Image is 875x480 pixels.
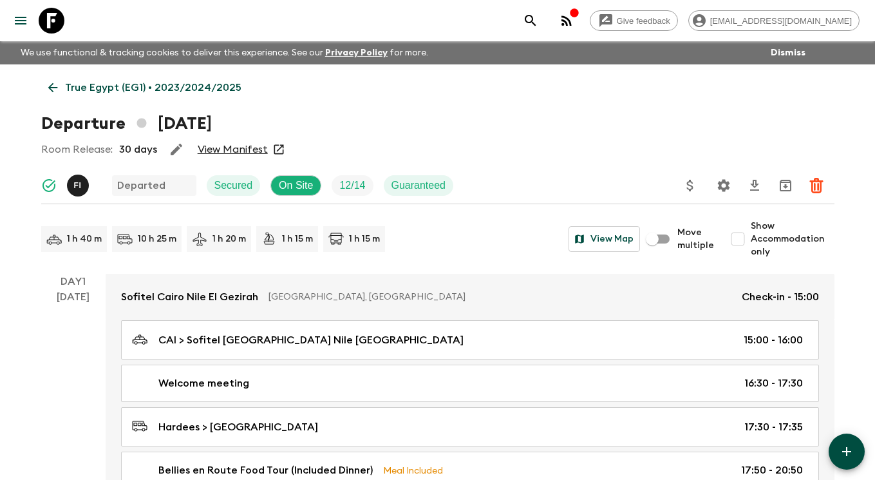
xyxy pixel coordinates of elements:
[121,289,258,305] p: Sofitel Cairo Nile El Gezirah
[804,173,829,198] button: Delete
[742,173,767,198] button: Download CSV
[744,332,803,348] p: 15:00 - 16:00
[349,233,380,245] p: 1 h 15 m
[773,173,798,198] button: Archive (Completed, Cancelled or Unsynced Departures only)
[518,8,543,34] button: search adventures
[158,463,373,478] p: Bellies en Route Food Tour (Included Dinner)
[610,16,677,26] span: Give feedback
[703,16,859,26] span: [EMAIL_ADDRESS][DOMAIN_NAME]
[383,463,443,477] p: Meal Included
[121,407,819,446] a: Hardees > [GEOGRAPHIC_DATA]17:30 - 17:35
[106,274,834,320] a: Sofitel Cairo Nile El Gezirah[GEOGRAPHIC_DATA], [GEOGRAPHIC_DATA]Check-in - 15:00
[742,289,819,305] p: Check-in - 15:00
[391,178,446,193] p: Guaranteed
[41,274,106,289] p: Day 1
[138,233,176,245] p: 10 h 25 m
[751,220,834,258] span: Show Accommodation only
[214,178,253,193] p: Secured
[270,175,321,196] div: On Site
[198,143,268,156] a: View Manifest
[117,178,165,193] p: Departed
[212,233,246,245] p: 1 h 20 m
[41,178,57,193] svg: Synced Successfully
[744,419,803,435] p: 17:30 - 17:35
[590,10,678,31] a: Give feedback
[744,376,803,391] p: 16:30 - 17:30
[677,173,703,198] button: Update Price, Early Bird Discount and Costs
[688,10,860,31] div: [EMAIL_ADDRESS][DOMAIN_NAME]
[332,175,373,196] div: Trip Fill
[339,178,365,193] p: 12 / 14
[325,48,388,57] a: Privacy Policy
[207,175,261,196] div: Secured
[41,111,212,137] h1: Departure [DATE]
[741,463,803,478] p: 17:50 - 20:50
[158,332,464,348] p: CAI > Sofitel [GEOGRAPHIC_DATA] Nile [GEOGRAPHIC_DATA]
[677,226,715,252] span: Move multiple
[67,178,91,189] span: Faten Ibrahim
[119,142,157,157] p: 30 days
[41,75,249,101] a: True Egypt (EG1) • 2023/2024/2025
[15,41,433,64] p: We use functional & tracking cookies to deliver this experience. See our for more.
[121,365,819,402] a: Welcome meeting16:30 - 17:30
[158,419,318,435] p: Hardees > [GEOGRAPHIC_DATA]
[279,178,313,193] p: On Site
[158,376,249,391] p: Welcome meeting
[767,44,809,62] button: Dismiss
[8,8,33,34] button: menu
[569,226,640,252] button: View Map
[121,320,819,360] a: CAI > Sofitel [GEOGRAPHIC_DATA] Nile [GEOGRAPHIC_DATA]15:00 - 16:00
[65,80,241,95] p: True Egypt (EG1) • 2023/2024/2025
[282,233,313,245] p: 1 h 15 m
[268,291,731,303] p: [GEOGRAPHIC_DATA], [GEOGRAPHIC_DATA]
[711,173,737,198] button: Settings
[41,142,113,157] p: Room Release:
[67,233,102,245] p: 1 h 40 m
